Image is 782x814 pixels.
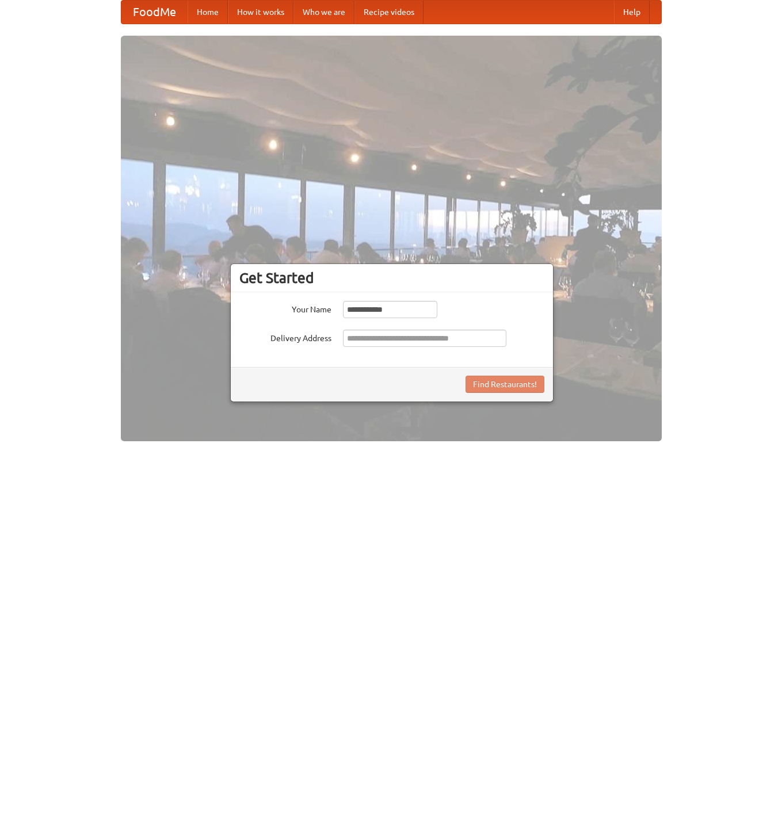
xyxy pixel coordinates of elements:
[121,1,188,24] a: FoodMe
[466,376,544,393] button: Find Restaurants!
[239,301,331,315] label: Your Name
[614,1,650,24] a: Help
[188,1,228,24] a: Home
[228,1,293,24] a: How it works
[354,1,424,24] a: Recipe videos
[239,330,331,344] label: Delivery Address
[239,269,544,286] h3: Get Started
[293,1,354,24] a: Who we are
